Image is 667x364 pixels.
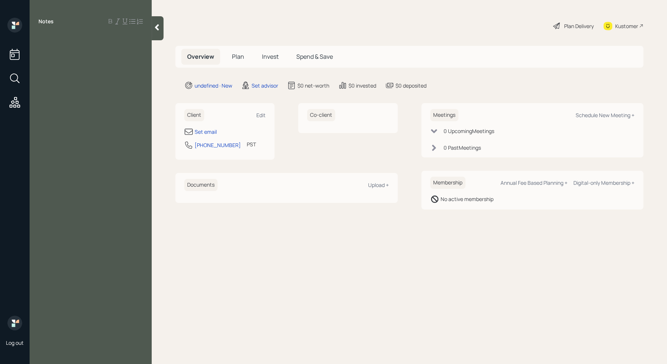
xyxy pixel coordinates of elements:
div: $0 invested [348,82,376,89]
div: Annual Fee Based Planning + [501,179,567,186]
div: [PHONE_NUMBER] [195,141,241,149]
span: Spend & Save [296,52,333,61]
h6: Documents [184,179,218,191]
div: No active membership [441,195,493,203]
div: Set advisor [252,82,278,89]
span: Invest [262,52,279,61]
h6: Co-client [307,109,335,121]
div: 0 Past Meeting s [444,144,481,152]
img: retirable_logo.png [7,316,22,330]
div: $0 deposited [395,82,427,89]
div: 0 Upcoming Meeting s [444,127,494,135]
span: Overview [187,52,214,61]
div: Edit [256,112,266,119]
label: Notes [38,18,54,25]
div: undefined · New [195,82,232,89]
div: Upload + [368,181,389,188]
div: Digital-only Membership + [573,179,634,186]
span: Plan [232,52,244,61]
div: $0 net-worth [297,82,329,89]
h6: Membership [430,177,465,189]
div: Log out [6,339,24,346]
h6: Meetings [430,109,458,121]
div: PST [247,140,256,148]
div: Plan Delivery [564,22,594,30]
div: Schedule New Meeting + [576,112,634,119]
div: Set email [195,128,217,136]
h6: Client [184,109,204,121]
div: Kustomer [615,22,638,30]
